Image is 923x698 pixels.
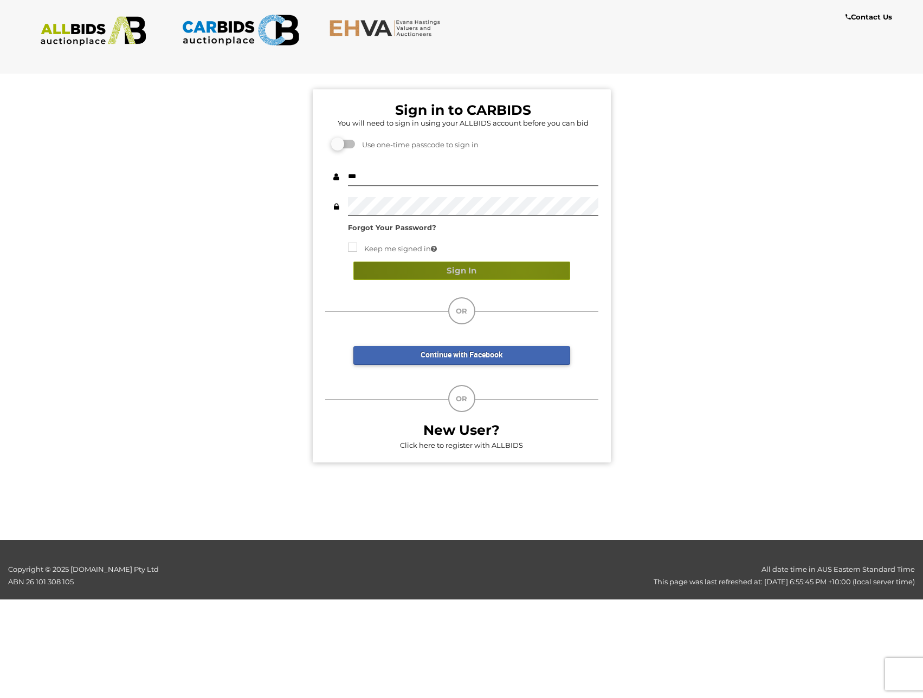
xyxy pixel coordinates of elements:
[448,297,475,324] div: OR
[353,346,570,365] a: Continue with Facebook
[845,11,895,23] a: Contact Us
[845,12,892,21] b: Contact Us
[328,119,598,127] h5: You will need to sign in using your ALLBIDS account before you can bid
[329,19,447,37] img: EHVA.com.au
[35,16,152,46] img: ALLBIDS.com.au
[353,262,570,280] button: Sign In
[423,422,500,438] b: New User?
[400,441,523,449] a: Click here to register with ALLBIDS
[448,385,475,412] div: OR
[231,563,923,589] div: All date time in AUS Eastern Standard Time This page was last refreshed at: [DATE] 6:55:45 PM +10...
[348,223,436,232] a: Forgot Your Password?
[357,140,479,149] span: Use one-time passcode to sign in
[348,243,437,255] label: Keep me signed in
[182,11,299,49] img: CARBIDS.com.au
[395,102,531,118] b: Sign in to CARBIDS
